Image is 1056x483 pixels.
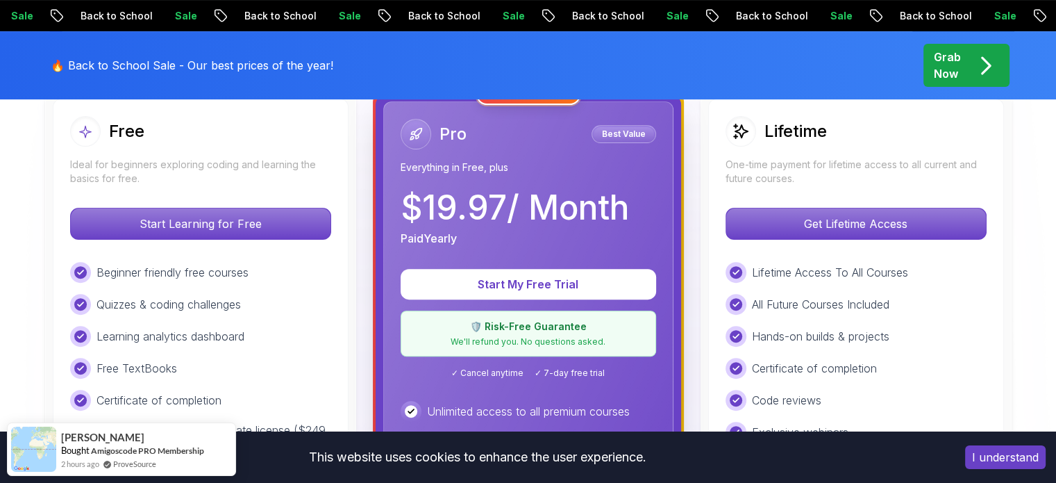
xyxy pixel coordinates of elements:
p: Certificate of completion [752,360,877,377]
p: Exclusive webinars [752,424,848,441]
p: Code reviews [752,392,821,409]
button: Get Lifetime Access [726,208,987,240]
button: Accept cookies [965,445,1046,469]
h2: Lifetime [764,120,827,142]
span: ✓ 7-day free trial [535,368,605,379]
p: Back to School [553,9,648,23]
span: [PERSON_NAME] [61,432,144,443]
p: Best Value [594,127,654,141]
p: Back to School [881,9,975,23]
p: Get Lifetime Access [726,208,986,239]
p: Back to School [717,9,812,23]
span: Bought [61,445,90,456]
p: All Future Courses Included [752,296,889,313]
a: Amigoscode PRO Membership [91,445,204,456]
p: One-time payment for lifetime access to all current and future courses. [726,158,987,186]
img: provesource social proof notification image [11,427,56,472]
p: Learning analytics dashboard [97,328,244,345]
span: 2 hours ago [61,458,99,470]
p: Hands-on builds & projects [752,328,889,345]
p: Start My Free Trial [417,276,639,293]
p: Beginner friendly free courses [97,264,249,281]
span: ✓ Cancel anytime [451,368,523,379]
p: Everything in Free, plus [401,161,656,174]
a: Get Lifetime Access [726,217,987,231]
h2: Pro [439,123,467,145]
p: 3 months IntelliJ IDEA Ultimate license ($249 value) [97,422,331,455]
p: Paid Yearly [401,230,457,247]
p: Back to School [62,9,156,23]
p: Certificate of completion [97,392,221,409]
p: Sale [975,9,1020,23]
p: Ideal for beginners exploring coding and learning the basics for free. [70,158,331,186]
button: Start Learning for Free [70,208,331,240]
p: Lifetime Access To All Courses [752,264,908,281]
p: Sale [156,9,201,23]
a: ProveSource [113,458,156,470]
button: Start My Free Trial [401,269,656,300]
p: We'll refund you. No questions asked. [410,336,647,347]
h2: Free [109,120,144,142]
p: Start Learning for Free [71,208,330,239]
p: Unlimited access to all premium courses [427,403,630,420]
a: Start My Free Trial [401,277,656,291]
p: Sale [484,9,528,23]
p: Sale [648,9,692,23]
p: 🛡️ Risk-Free Guarantee [410,320,647,334]
p: 🔥 Back to School Sale - Our best prices of the year! [51,57,333,74]
p: Back to School [389,9,484,23]
a: Start Learning for Free [70,217,331,231]
p: Sale [320,9,364,23]
p: Quizzes & coding challenges [97,296,241,313]
div: This website uses cookies to enhance the user experience. [10,442,944,473]
p: Back to School [226,9,320,23]
p: Sale [812,9,856,23]
p: $ 19.97 / Month [401,191,629,224]
p: Grab Now [934,49,961,82]
p: Free TextBooks [97,360,177,377]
